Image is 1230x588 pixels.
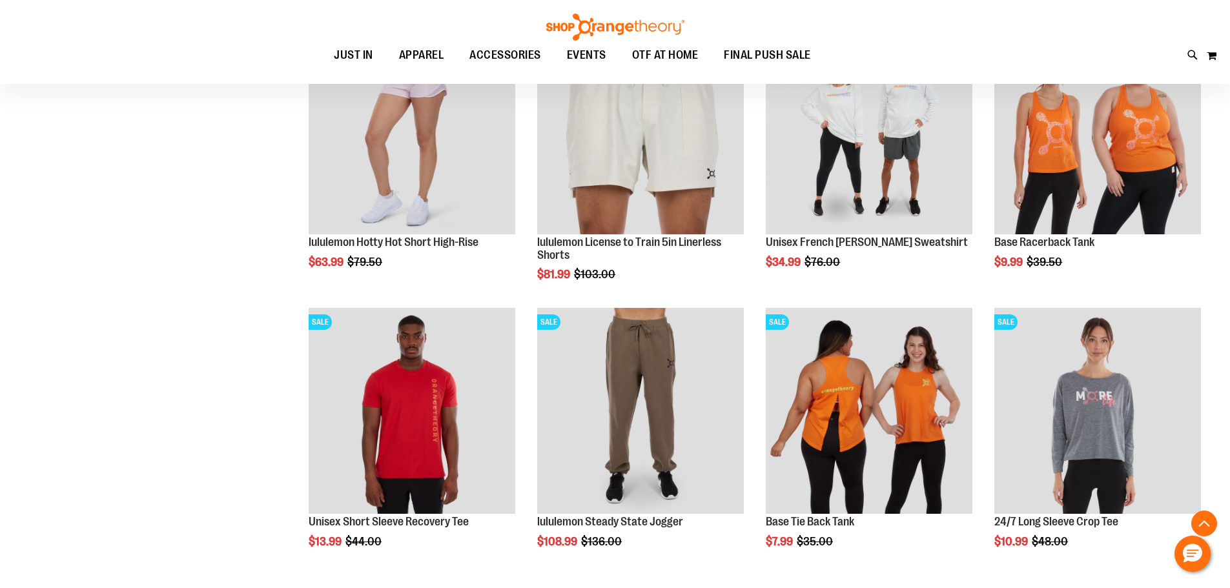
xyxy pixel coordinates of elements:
img: lululemon Steady State Jogger [537,308,744,514]
a: lululemon Steady State JoggerSALE [537,308,744,516]
span: EVENTS [567,41,606,70]
a: ACCESSORIES [456,41,554,70]
a: lululemon Hotty Hot Short High-Rise [309,236,478,248]
span: SALE [537,314,560,330]
span: $7.99 [766,535,795,548]
span: $63.99 [309,256,345,269]
a: Base Racerback Tank [994,236,1094,248]
img: Shop Orangetheory [544,14,686,41]
div: product [531,301,750,582]
span: $10.99 [994,535,1030,548]
span: $39.50 [1027,256,1064,269]
a: APPAREL [386,41,457,70]
img: Product image for 24/7 Long Sleeve Crop Tee [994,308,1201,514]
a: Product image for Base Tie Back TankSALE [766,308,972,516]
a: Product image for Base Racerback TankSALE [994,28,1201,236]
div: product [759,21,979,301]
a: Unisex French [PERSON_NAME] Sweatshirt [766,236,968,248]
div: product [531,21,750,314]
img: lululemon Hotty Hot Short High-Rise [309,28,515,234]
a: lululemon Hotty Hot Short High-RiseSALE [309,28,515,236]
div: product [302,301,522,582]
img: Product image for Unisex Short Sleeve Recovery Tee [309,308,515,514]
img: Product image for Base Tie Back Tank [766,308,972,514]
span: ACCESSORIES [469,41,541,70]
span: JUST IN [334,41,373,70]
span: FINAL PUSH SALE [724,41,811,70]
span: $9.99 [994,256,1025,269]
img: lululemon License to Train 5in Linerless Shorts [537,28,744,234]
img: Product image for Base Racerback Tank [994,28,1201,234]
a: Base Tie Back Tank [766,515,854,528]
span: $76.00 [805,256,842,269]
span: $35.00 [797,535,835,548]
span: APPAREL [399,41,444,70]
a: lululemon License to Train 5in Linerless Shorts [537,236,721,261]
span: $44.00 [345,535,384,548]
button: Back To Top [1191,511,1217,536]
div: product [988,301,1207,582]
span: $108.99 [537,535,579,548]
span: $48.00 [1032,535,1070,548]
a: lululemon Steady State Jogger [537,515,683,528]
a: OTF AT HOME [619,41,712,70]
span: $79.50 [347,256,384,269]
a: EVENTS [554,41,619,70]
div: product [988,21,1207,301]
span: SALE [766,314,789,330]
span: $103.00 [574,268,617,281]
a: Unisex Short Sleeve Recovery Tee [309,515,469,528]
div: product [759,301,979,582]
span: $13.99 [309,535,343,548]
span: $136.00 [581,535,624,548]
a: FINAL PUSH SALE [711,41,824,70]
a: JUST IN [321,41,386,70]
a: Product image for Unisex Short Sleeve Recovery TeeSALE [309,308,515,516]
a: 24/7 Long Sleeve Crop Tee [994,515,1118,528]
span: $34.99 [766,256,803,269]
span: OTF AT HOME [632,41,699,70]
a: lululemon License to Train 5in Linerless ShortsSALE [537,28,744,236]
button: Hello, have a question? Let’s chat. [1174,536,1211,572]
a: Product image for 24/7 Long Sleeve Crop TeeSALE [994,308,1201,516]
div: product [302,21,522,301]
img: Unisex French Terry Crewneck Sweatshirt primary image [766,28,972,234]
span: SALE [309,314,332,330]
span: SALE [994,314,1018,330]
a: Unisex French Terry Crewneck Sweatshirt primary imageSALE [766,28,972,236]
span: $81.99 [537,268,572,281]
